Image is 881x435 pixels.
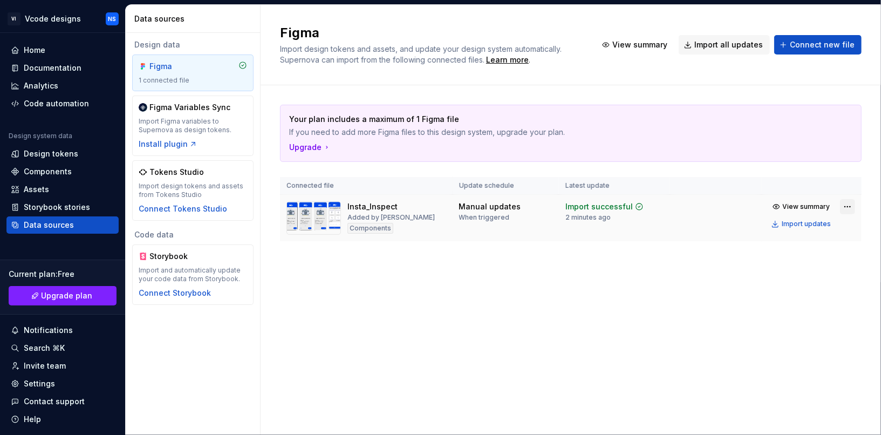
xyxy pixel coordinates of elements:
[484,56,530,64] span: .
[347,201,398,212] div: Insta_Inspect
[24,202,90,213] div: Storybook stories
[768,199,836,214] button: View summary
[139,203,227,214] button: Connect Tokens Studio
[486,55,529,65] a: Learn more
[6,163,119,180] a: Components
[134,13,256,24] div: Data sources
[565,201,633,212] div: Import successful
[132,160,254,221] a: Tokens StudioImport design tokens and assets from Tokens StudioConnect Tokens Studio
[694,39,763,50] span: Import all updates
[6,339,119,357] button: Search ⌘K
[6,199,119,216] a: Storybook stories
[149,61,201,72] div: Figma
[6,42,119,59] a: Home
[149,102,230,113] div: Figma Variables Sync
[679,35,770,55] button: Import all updates
[347,223,393,234] div: Components
[774,35,862,55] button: Connect new file
[289,127,777,138] p: If you need to add more Figma files to this design system, upgrade your plan.
[612,39,667,50] span: View summary
[24,184,49,195] div: Assets
[25,13,81,24] div: Vcode designs
[6,411,119,428] button: Help
[6,95,119,112] a: Code automation
[139,76,247,85] div: 1 connected file
[6,77,119,94] a: Analytics
[6,322,119,339] button: Notifications
[132,39,254,50] div: Design data
[139,182,247,199] div: Import design tokens and assets from Tokens Studio
[132,244,254,305] a: StorybookImport and automatically update your code data from Storybook.Connect Storybook
[565,213,611,222] div: 2 minutes ago
[2,7,123,30] button: VIVcode designsNS
[24,343,65,354] div: Search ⌘K
[6,145,119,162] a: Design tokens
[6,181,119,198] a: Assets
[139,139,197,149] button: Install plugin
[453,177,559,195] th: Update schedule
[280,44,564,64] span: Import design tokens and assets, and update your design system automatically. Supernova can impor...
[790,39,855,50] span: Connect new file
[6,357,119,375] a: Invite team
[42,290,93,301] span: Upgrade plan
[108,15,117,23] div: NS
[132,96,254,156] a: Figma Variables SyncImport Figma variables to Supernova as design tokens.Install plugin
[149,167,204,178] div: Tokens Studio
[559,177,670,195] th: Latest update
[132,229,254,240] div: Code data
[24,166,72,177] div: Components
[768,216,836,232] button: Import updates
[8,12,21,25] div: VI
[6,59,119,77] a: Documentation
[24,378,55,389] div: Settings
[6,375,119,392] a: Settings
[24,414,41,425] div: Help
[24,45,45,56] div: Home
[139,266,247,283] div: Import and automatically update your code data from Storybook.
[597,35,674,55] button: View summary
[139,288,211,298] button: Connect Storybook
[289,142,331,153] button: Upgrade
[289,114,777,125] p: Your plan includes a maximum of 1 Figma file
[24,325,73,336] div: Notifications
[280,177,453,195] th: Connected file
[24,80,58,91] div: Analytics
[24,148,78,159] div: Design tokens
[347,213,435,222] div: Added by [PERSON_NAME]
[9,286,117,305] button: Upgrade plan
[24,98,89,109] div: Code automation
[459,201,521,212] div: Manual updates
[24,361,66,371] div: Invite team
[149,251,201,262] div: Storybook
[9,132,72,140] div: Design system data
[132,55,254,91] a: Figma1 connected file
[6,393,119,410] button: Contact support
[9,269,117,280] div: Current plan : Free
[24,220,74,230] div: Data sources
[783,202,830,211] span: View summary
[280,24,584,42] h2: Figma
[6,216,119,234] a: Data sources
[782,220,831,228] div: Import updates
[24,63,81,73] div: Documentation
[459,213,510,222] div: When triggered
[24,396,85,407] div: Contact support
[139,117,247,134] div: Import Figma variables to Supernova as design tokens.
